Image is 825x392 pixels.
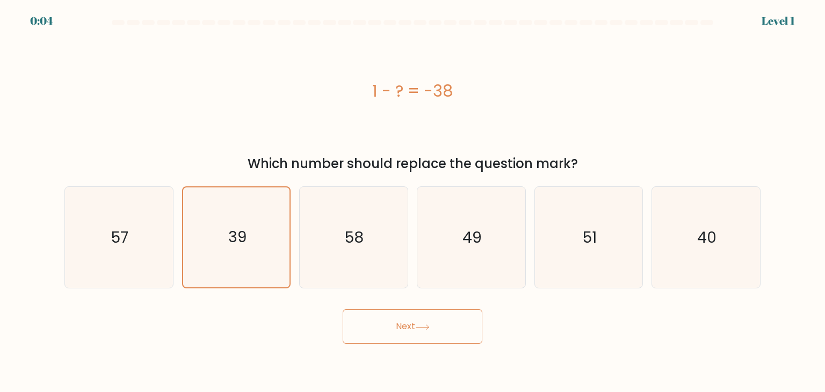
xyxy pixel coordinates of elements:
div: 0:04 [30,13,53,29]
text: 58 [345,227,364,248]
div: Which number should replace the question mark? [71,154,754,173]
div: 1 - ? = -38 [64,79,761,103]
text: 51 [583,227,597,248]
text: 39 [228,227,247,248]
div: Level 1 [762,13,795,29]
text: 49 [462,227,482,248]
text: 57 [111,227,128,248]
button: Next [343,309,482,344]
text: 40 [697,227,717,248]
